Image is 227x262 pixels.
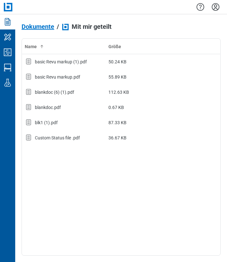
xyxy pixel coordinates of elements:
div: blankdoc.pdf [35,104,61,111]
div: Name [25,43,103,50]
svg: Labs [3,78,13,88]
td: 36.67 KB [106,130,190,145]
td: 87.33 KB [106,115,190,130]
td: 55.89 KB [106,69,190,85]
td: 112.63 KB [106,85,190,100]
span: Mit mir geteilt [72,23,112,30]
div: Größe [108,43,187,50]
div: / [57,23,59,30]
div: blk1 (1).pdf [35,119,58,126]
div: basic Revu markup.pdf [35,74,80,80]
svg: Mein Arbeitsbereich [3,32,13,42]
button: Einstellungen [211,2,221,12]
table: bb-data-table [22,39,220,145]
td: 0.67 KB [106,100,190,115]
div: blankdoc (6) (1).pdf [35,89,74,95]
div: basic Revu markup (1).pdf [35,59,87,65]
div: Custom Status file .pdf [35,135,80,141]
svg: Dokumente [3,17,13,27]
svg: Studio-Sitzungen [3,62,13,73]
svg: Studio-Projekte [3,47,13,57]
td: 50.24 KB [106,54,190,69]
span: Dokumente [22,23,54,30]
